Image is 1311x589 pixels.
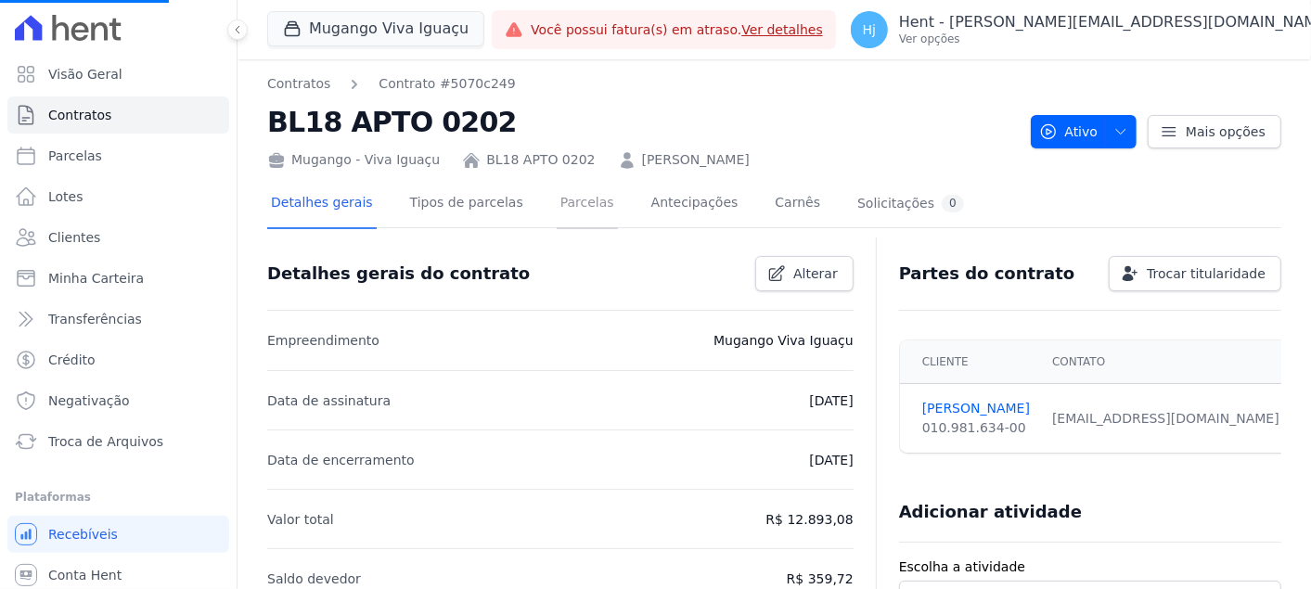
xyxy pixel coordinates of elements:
h3: Adicionar atividade [899,501,1082,523]
a: Solicitações0 [854,180,968,229]
span: Mais opções [1186,122,1266,141]
span: Ativo [1039,115,1099,148]
a: Detalhes gerais [267,180,377,229]
div: 0 [942,195,964,212]
span: Troca de Arquivos [48,432,163,451]
a: Clientes [7,219,229,256]
a: Tipos de parcelas [406,180,527,229]
div: Mugango - Viva Iguaçu [267,150,440,170]
button: Mugango Viva Iguaçu [267,11,484,46]
a: Lotes [7,178,229,215]
nav: Breadcrumb [267,74,516,94]
span: Hj [863,23,876,36]
p: Data de assinatura [267,390,391,412]
a: Ver detalhes [741,22,823,37]
a: Visão Geral [7,56,229,93]
a: BL18 APTO 0202 [486,150,595,170]
a: Alterar [755,256,854,291]
h3: Detalhes gerais do contrato [267,262,530,285]
div: Solicitações [857,195,964,212]
span: Minha Carteira [48,269,144,288]
a: Troca de Arquivos [7,423,229,460]
span: Negativação [48,391,130,410]
p: R$ 12.893,08 [765,508,853,531]
a: [PERSON_NAME] [922,399,1030,418]
span: Visão Geral [48,65,122,83]
p: Mugango Viva Iguaçu [713,329,854,352]
span: Trocar titularidade [1147,264,1266,283]
a: Parcelas [7,137,229,174]
span: Recebíveis [48,525,118,544]
a: Antecipações [648,180,742,229]
span: Conta Hent [48,566,122,584]
a: [PERSON_NAME] [642,150,750,170]
h3: Partes do contrato [899,262,1075,285]
span: Crédito [48,351,96,369]
div: Plataformas [15,486,222,508]
a: Trocar titularidade [1109,256,1281,291]
a: Contratos [267,74,330,94]
span: Transferências [48,310,142,328]
span: Você possui fatura(s) em atraso. [531,20,823,40]
span: Contratos [48,106,111,124]
a: Carnês [771,180,824,229]
a: Contratos [7,96,229,134]
a: Mais opções [1148,115,1281,148]
a: Transferências [7,301,229,338]
h2: BL18 APTO 0202 [267,101,1016,143]
nav: Breadcrumb [267,74,1016,94]
span: Parcelas [48,147,102,165]
p: [DATE] [809,390,853,412]
span: Alterar [793,264,838,283]
span: Clientes [48,228,100,247]
th: Contato [1041,340,1309,384]
a: Crédito [7,341,229,378]
a: Contrato #5070c249 [379,74,515,94]
a: Negativação [7,382,229,419]
a: Parcelas [557,180,618,229]
p: [DATE] [809,449,853,471]
a: Recebíveis [7,516,229,553]
button: Ativo [1031,115,1137,148]
label: Escolha a atividade [899,557,1281,577]
p: Valor total [267,508,334,531]
span: Lotes [48,187,84,206]
div: [EMAIL_ADDRESS][DOMAIN_NAME] [1052,409,1298,429]
p: Empreendimento [267,329,379,352]
a: Minha Carteira [7,260,229,297]
p: Data de encerramento [267,449,415,471]
div: 010.981.634-00 [922,418,1030,438]
th: Cliente [900,340,1041,384]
